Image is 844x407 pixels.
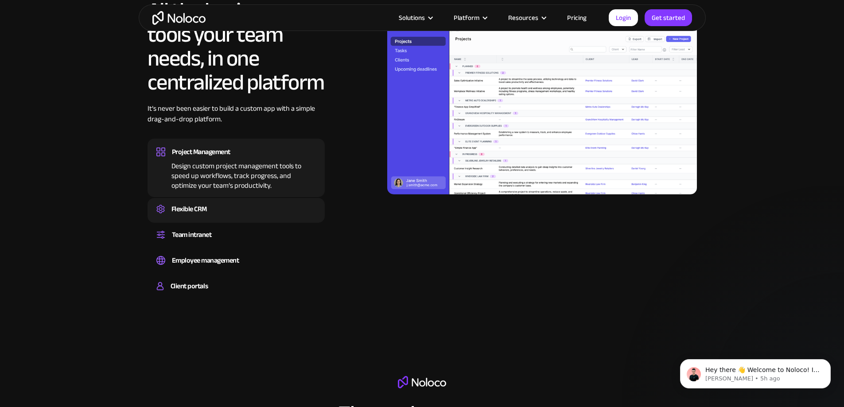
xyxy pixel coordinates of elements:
[152,11,206,25] a: home
[156,293,316,295] div: Build a secure, fully-branded, and personalized client portal that lets your customers self-serve.
[454,12,479,23] div: Platform
[556,12,598,23] a: Pricing
[156,216,316,218] div: Create a custom CRM that you can adapt to your business’s needs, centralize your workflows, and m...
[443,12,497,23] div: Platform
[156,159,316,190] div: Design custom project management tools to speed up workflows, track progress, and optimize your t...
[399,12,425,23] div: Solutions
[172,254,239,267] div: Employee management
[497,12,556,23] div: Resources
[148,103,325,138] div: It’s never been easier to build a custom app with a simple drag-and-drop platform.
[171,202,207,216] div: Flexible CRM
[609,9,638,26] a: Login
[172,145,230,159] div: Project Management
[156,267,316,270] div: Easily manage employee information, track performance, and handle HR tasks from a single platform.
[172,228,212,241] div: Team intranet
[508,12,538,23] div: Resources
[645,9,692,26] a: Get started
[156,241,316,244] div: Set up a central space for your team to collaborate, share information, and stay up to date on co...
[171,279,208,293] div: Client portals
[388,12,443,23] div: Solutions
[667,341,844,403] iframe: Intercom notifications message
